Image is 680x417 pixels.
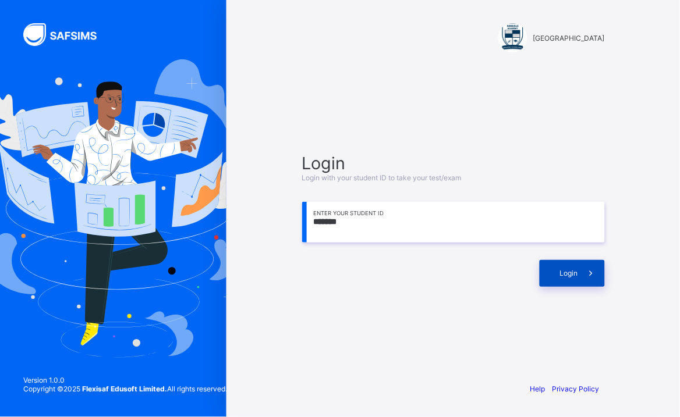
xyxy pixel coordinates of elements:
[552,385,600,394] a: Privacy Policy
[530,385,546,394] a: Help
[560,269,578,277] span: Login
[23,385,227,394] span: Copyright © 2025 All rights reserved.
[302,153,605,173] span: Login
[23,23,111,46] img: SAFSIMS Logo
[302,173,462,182] span: Login with your student ID to take your test/exam
[23,376,227,385] span: Version 1.0.0
[82,385,167,394] strong: Flexisaf Edusoft Limited.
[533,34,605,42] span: [GEOGRAPHIC_DATA]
